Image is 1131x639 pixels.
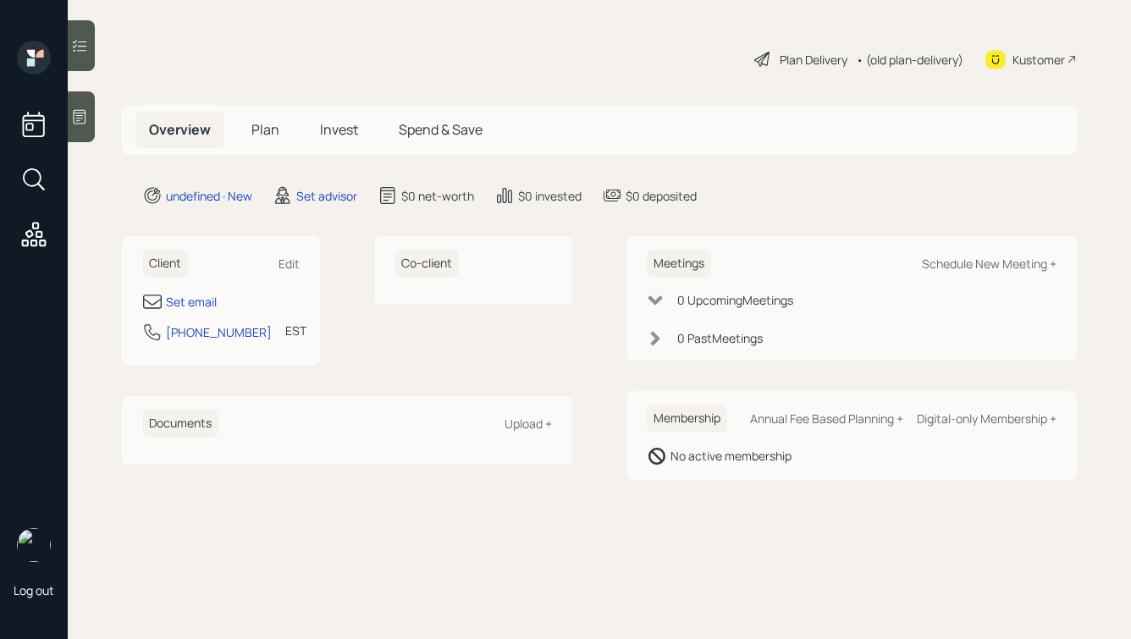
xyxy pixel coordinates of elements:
span: Invest [320,120,358,139]
img: hunter_neumayer.jpg [17,528,51,562]
div: 0 Past Meeting s [677,329,763,347]
div: $0 invested [518,187,582,205]
div: 0 Upcoming Meeting s [677,291,793,309]
h6: Membership [647,405,727,432]
div: Upload + [505,416,552,432]
div: Annual Fee Based Planning + [750,410,903,427]
div: Schedule New Meeting + [922,256,1057,272]
span: Overview [149,120,211,139]
h6: Co-client [394,250,459,278]
div: $0 net-worth [401,187,474,205]
h6: Documents [142,410,218,438]
div: Log out [14,582,54,598]
div: Digital-only Membership + [917,410,1057,427]
h6: Client [142,250,188,278]
h6: Meetings [647,250,711,278]
div: Set advisor [296,187,357,205]
div: [PHONE_NUMBER] [166,323,272,341]
div: Edit [279,256,300,272]
div: • (old plan-delivery) [856,51,963,69]
div: Set email [166,293,217,311]
div: Plan Delivery [780,51,847,69]
div: undefined · New [166,187,252,205]
span: Spend & Save [399,120,483,139]
div: EST [285,322,306,339]
div: $0 deposited [626,187,697,205]
span: Plan [251,120,279,139]
div: No active membership [670,447,792,465]
div: Kustomer [1012,51,1065,69]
